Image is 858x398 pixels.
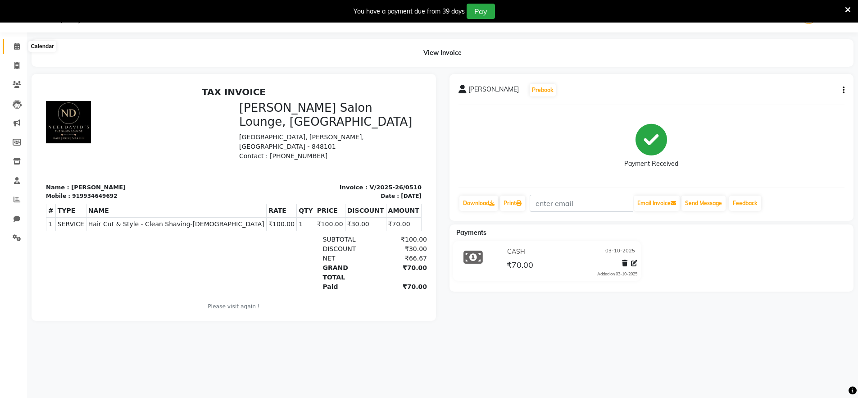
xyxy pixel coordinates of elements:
p: Invoice : V/2025-26/0510 [199,100,381,109]
p: Please visit again ! [5,220,381,228]
button: Send Message [681,196,726,211]
button: Prebook [530,84,556,96]
div: View Invoice [32,39,853,67]
div: Payment Received [624,159,678,169]
span: 03-10-2025 [605,247,635,256]
td: ₹100.00 [274,134,304,148]
div: 919934649692 [32,109,77,117]
td: ₹70.00 [345,134,381,148]
a: Print [500,196,525,211]
th: NAME [45,121,226,134]
div: Date : [340,109,359,117]
th: AMOUNT [345,121,381,134]
th: # [6,121,15,134]
div: ₹66.67 [331,171,386,180]
p: Contact : [PHONE_NUMBER] [199,69,381,78]
button: Pay [467,4,495,19]
h2: TAX INVOICE [5,4,381,14]
td: SERVICE [15,134,45,148]
td: 1 [6,134,15,148]
div: Mobile : [5,109,30,117]
div: Added on 03-10-2025 [597,271,637,277]
div: ₹70.00 [331,180,386,199]
div: SUBTOTAL [277,152,331,161]
div: Calendar [28,41,56,52]
a: Download [459,196,498,211]
div: DISCOUNT [277,161,331,171]
th: DISCOUNT [304,121,345,134]
div: ₹70.00 [331,199,386,209]
span: Payments [456,229,486,237]
div: [DATE] [360,109,381,117]
div: GRAND TOTAL [277,180,331,199]
p: [GEOGRAPHIC_DATA], [PERSON_NAME], [GEOGRAPHIC_DATA] - 848101 [199,50,381,69]
h3: [PERSON_NAME] Salon Lounge, [GEOGRAPHIC_DATA] [199,18,381,46]
span: ₹70.00 [507,260,533,272]
div: Paid [277,199,331,209]
div: ₹100.00 [331,152,386,161]
td: ₹100.00 [226,134,256,148]
button: Email Invoice [634,196,680,211]
div: You have a payment due from 39 days [354,7,465,16]
th: PRICE [274,121,304,134]
span: Hair Cut & Style - Clean Shaving-[DEMOGRAPHIC_DATA] [48,137,224,146]
span: [PERSON_NAME] [468,85,519,97]
p: Name : [PERSON_NAME] [5,100,188,109]
td: ₹30.00 [304,134,345,148]
span: CASH [507,247,525,256]
th: QTY [256,121,275,134]
div: ₹30.00 [331,161,386,171]
td: 1 [256,134,275,148]
input: enter email [530,195,633,212]
div: NET [277,171,331,180]
th: RATE [226,121,256,134]
a: Feedback [729,196,761,211]
th: TYPE [15,121,45,134]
